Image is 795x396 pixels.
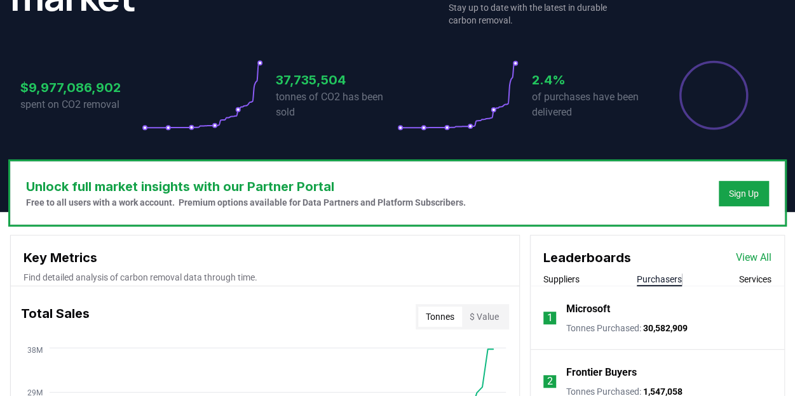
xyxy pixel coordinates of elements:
[276,70,397,89] h3: 37,735,504
[276,89,397,120] p: tonnes of CO2 has been sold
[418,307,462,327] button: Tonnes
[543,273,580,286] button: Suppliers
[543,248,631,267] h3: Leaderboards
[462,307,506,327] button: $ Value
[27,346,43,355] tspan: 38M
[449,1,611,27] p: Stay up to date with the latest in durable carbon removal.
[547,374,553,389] p: 2
[26,196,466,209] p: Free to all users with a work account. Premium options available for Data Partners and Platform S...
[637,273,682,286] button: Purchasers
[20,78,142,97] h3: $9,977,086,902
[643,323,688,333] span: 30,582,909
[21,304,90,329] h3: Total Sales
[532,89,653,120] p: of purchases have been delivered
[24,248,506,267] h3: Key Metrics
[20,97,142,112] p: spent on CO2 removal
[566,322,688,334] p: Tonnes Purchased :
[678,60,749,131] div: Percentage of sales delivered
[24,271,506,284] p: Find detailed analysis of carbon removal data through time.
[532,70,653,89] h3: 2.4%
[26,177,466,196] h3: Unlock full market insights with our Partner Portal
[736,250,771,265] a: View All
[719,181,769,206] button: Sign Up
[547,310,553,326] p: 1
[739,273,771,286] button: Services
[566,365,637,380] a: Frontier Buyers
[729,187,759,200] a: Sign Up
[566,301,610,317] a: Microsoft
